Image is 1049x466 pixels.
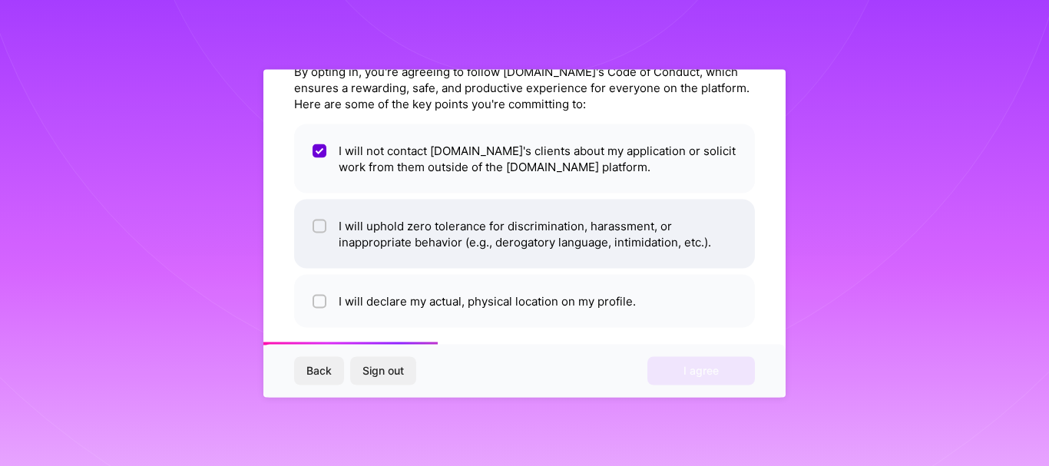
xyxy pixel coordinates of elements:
[294,274,755,327] li: I will declare my actual, physical location on my profile.
[294,357,344,385] button: Back
[350,357,416,385] button: Sign out
[294,199,755,268] li: I will uphold zero tolerance for discrimination, harassment, or inappropriate behavior (e.g., der...
[362,363,404,378] span: Sign out
[294,124,755,193] li: I will not contact [DOMAIN_NAME]'s clients about my application or solicit work from them outside...
[294,63,755,111] div: By opting in, you're agreeing to follow [DOMAIN_NAME]'s Code of Conduct, which ensures a rewardin...
[306,363,332,378] span: Back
